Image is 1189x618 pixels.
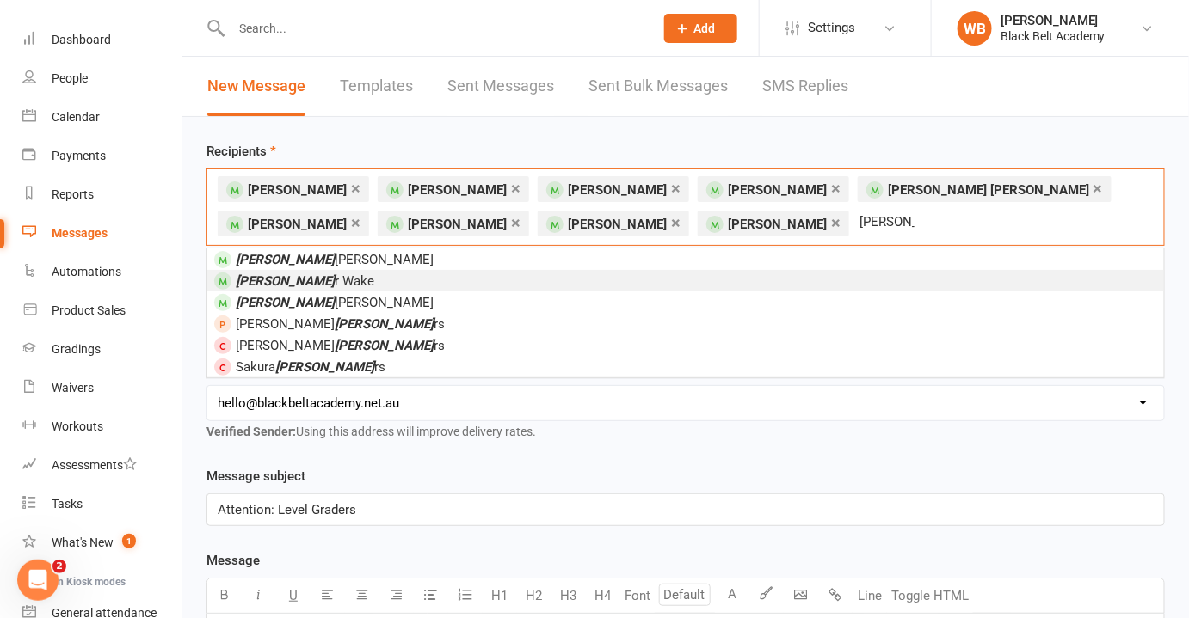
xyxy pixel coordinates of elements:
span: [PERSON_NAME] [236,295,434,310]
a: × [831,209,841,236]
button: Font [620,578,655,613]
div: Dashboard [52,33,111,46]
label: Recipients [206,141,276,162]
span: [PERSON_NAME] [408,217,507,232]
label: Message [206,550,260,571]
div: [PERSON_NAME] [1001,13,1106,28]
a: × [511,209,521,236]
a: Messages [22,214,182,253]
a: People [22,59,182,98]
div: People [52,71,88,85]
a: SMS Replies [762,57,848,116]
a: Dashboard [22,21,182,59]
a: What's New1 [22,523,182,562]
div: Workouts [52,419,103,433]
a: Automations [22,253,182,291]
div: Black Belt Academy [1001,28,1106,44]
button: U [276,578,311,613]
label: Message subject [206,466,305,486]
input: Search... [226,16,642,40]
a: × [511,174,521,202]
strong: Verified Sender: [206,425,296,438]
div: Payments [52,149,106,162]
a: × [351,209,360,236]
span: [PERSON_NAME] [728,182,827,198]
span: [PERSON_NAME] rs [236,316,445,332]
a: Product Sales [22,291,182,330]
span: Settings [808,9,855,47]
button: Add [664,14,737,43]
a: Tasks [22,485,182,523]
div: Messages [52,226,108,240]
span: U [289,588,298,603]
span: [PERSON_NAME] [568,217,667,232]
div: Waivers [52,381,94,395]
a: Workouts [22,407,182,446]
span: Using this address will improve delivery rates. [206,425,536,438]
span: r Wake [236,273,374,289]
div: Reports [52,187,94,201]
span: [PERSON_NAME] [248,217,347,232]
a: × [831,174,841,202]
a: Gradings [22,330,182,369]
button: H2 [517,578,551,613]
input: Search Prospects, Members and Reports [858,211,916,233]
a: Reports [22,175,182,214]
div: Gradings [52,342,101,356]
em: [PERSON_NAME] [335,316,434,332]
a: Waivers [22,369,182,407]
a: Templates [340,57,413,116]
em: [PERSON_NAME] [236,252,335,267]
span: [PERSON_NAME] [236,252,434,267]
span: [PERSON_NAME] [408,182,507,198]
a: Sent Bulk Messages [588,57,728,116]
a: × [351,174,360,202]
div: Tasks [52,497,83,511]
span: [PERSON_NAME] [568,182,667,198]
span: [PERSON_NAME] [728,217,827,232]
iframe: Intercom live chat [17,560,59,601]
div: Assessments [52,458,137,472]
div: Calendar [52,110,100,124]
span: Attention: Level Graders [218,502,356,517]
a: Assessments [22,446,182,485]
button: H4 [586,578,620,613]
a: × [671,209,681,236]
em: [PERSON_NAME] [275,359,374,375]
input: Default [659,584,711,606]
a: Sent Messages [447,57,554,116]
button: H1 [483,578,517,613]
div: What's New [52,535,114,549]
a: × [1094,174,1103,202]
a: New Message [207,57,305,116]
span: [PERSON_NAME] rs [236,338,445,353]
span: [PERSON_NAME] [PERSON_NAME] [888,182,1089,198]
span: Add [694,21,716,35]
button: Line [853,578,887,613]
a: Calendar [22,98,182,137]
a: Payments [22,137,182,175]
div: Product Sales [52,303,126,317]
div: Automations [52,265,121,278]
button: H3 [551,578,586,613]
a: × [671,174,681,202]
span: 2 [52,560,66,573]
span: 1 [122,534,136,548]
em: [PERSON_NAME] [236,295,335,310]
em: [PERSON_NAME] [335,338,434,353]
span: Sakura rs [236,359,385,375]
button: A [715,578,749,613]
em: [PERSON_NAME] [236,273,335,289]
button: Toggle HTML [887,578,973,613]
span: [PERSON_NAME] [248,182,347,198]
div: WB [958,11,992,46]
